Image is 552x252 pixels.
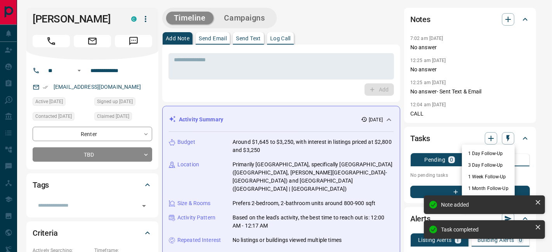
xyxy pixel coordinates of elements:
[462,159,515,171] li: 3 Day Follow-Up
[441,226,532,233] div: Task completed
[462,183,515,194] li: 1 Month Follow-Up
[441,202,532,208] div: Note added
[462,171,515,183] li: 1 Week Follow-Up
[462,148,515,159] li: 1 Day Follow-Up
